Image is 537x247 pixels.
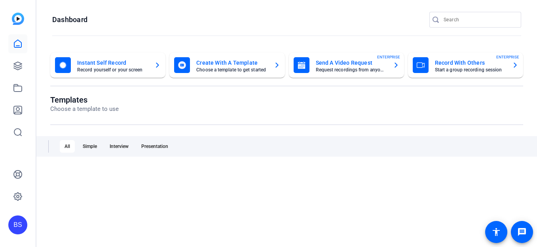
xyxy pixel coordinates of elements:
mat-card-title: Record With Others [435,58,506,67]
p: Choose a template to use [50,105,119,114]
img: blue-gradient.svg [12,13,24,25]
h1: Dashboard [52,15,87,24]
div: Interview [105,140,133,153]
span: ENTERPRISE [496,54,519,60]
mat-icon: message [517,227,527,237]
mat-card-subtitle: Choose a template to get started [196,67,267,72]
mat-card-title: Instant Self Record [77,58,148,67]
input: Search [444,15,515,24]
div: BS [8,215,27,234]
mat-icon: accessibility [491,227,501,237]
mat-card-subtitle: Request recordings from anyone, anywhere [316,67,387,72]
div: All [60,140,75,153]
mat-card-title: Send A Video Request [316,58,387,67]
div: Simple [78,140,102,153]
button: Create With A TemplateChoose a template to get started [169,52,285,78]
mat-card-title: Create With A Template [196,58,267,67]
div: Presentation [137,140,173,153]
mat-card-subtitle: Start a group recording session [435,67,506,72]
h1: Templates [50,95,119,105]
mat-card-subtitle: Record yourself or your screen [77,67,148,72]
button: Send A Video RequestRequest recordings from anyone, anywhereENTERPRISE [289,52,404,78]
span: ENTERPRISE [377,54,400,60]
button: Record With OthersStart a group recording sessionENTERPRISE [408,52,523,78]
button: Instant Self RecordRecord yourself or your screen [50,52,165,78]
